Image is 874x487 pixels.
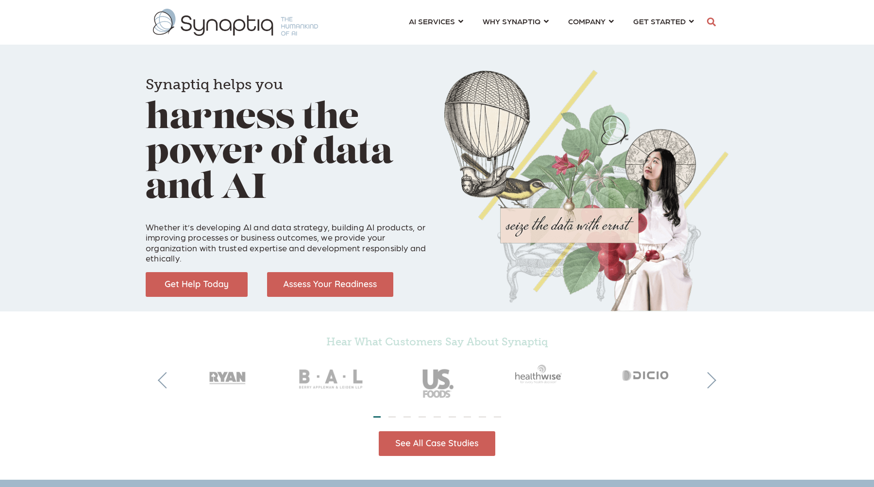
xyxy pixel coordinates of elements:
[479,416,486,418] li: Page dot 8
[700,372,716,389] button: Next
[483,15,540,28] span: WHY SYNAPTIQ
[494,416,501,418] li: Page dot 9
[594,353,699,395] img: Dicio
[146,63,430,207] h1: harness the power of data and AI
[399,5,704,40] nav: menu
[403,416,411,418] li: Page dot 3
[280,353,385,407] img: BAL_gray50
[633,15,686,28] span: GET STARTED
[464,416,471,418] li: Page dot 7
[568,12,614,30] a: COMPANY
[444,70,728,311] img: Collage of girl, balloon, bird, and butterfly, with seize the data with ernst text
[175,336,699,348] h5: Hear What Customers Say About Synaptiq
[146,76,283,93] span: Synaptiq helps you
[449,416,456,418] li: Page dot 6
[379,431,495,456] img: See All Case Studies
[175,353,280,395] img: RyanCompanies_gray50_2
[158,372,174,389] button: Previous
[146,211,430,263] p: Whether it’s developing AI and data strategy, building AI products, or improving processes or bus...
[419,416,426,418] li: Page dot 4
[409,12,463,30] a: AI SERVICES
[146,272,248,297] img: Get Help Today
[568,15,605,28] span: COMPANY
[483,12,549,30] a: WHY SYNAPTIQ
[633,12,694,30] a: GET STARTED
[388,416,396,418] li: Page dot 2
[489,353,594,395] img: Healthwise_gray50
[153,9,318,36] img: synaptiq logo-1
[267,272,393,297] img: Assess Your Readiness
[434,416,441,418] li: Page dot 5
[373,416,381,418] li: Page dot 1
[385,353,489,407] img: USFoods_gray50
[409,15,455,28] span: AI SERVICES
